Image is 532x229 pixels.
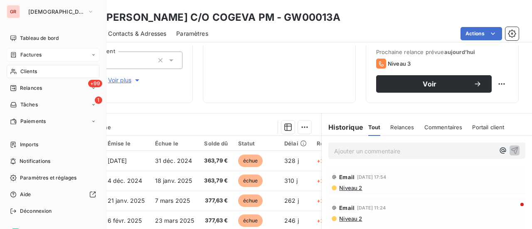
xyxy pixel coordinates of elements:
[108,217,142,224] span: 6 févr. 2025
[284,197,299,204] span: 262 j
[108,177,143,184] span: 4 déc. 2024
[444,49,475,55] span: aujourd’hui
[390,124,414,131] span: Relances
[176,30,208,38] span: Paramètres
[376,49,508,55] span: Prochaine relance prévue
[155,140,195,147] div: Échue le
[376,75,492,93] button: Voir
[461,27,502,40] button: Actions
[7,188,99,201] a: Aide
[20,68,37,75] span: Clients
[20,84,42,92] span: Relances
[238,155,263,167] span: échue
[20,158,50,165] span: Notifications
[67,76,182,85] button: Voir plus
[20,101,38,108] span: Tâches
[204,217,228,225] span: 377,63 €
[88,80,102,87] span: +99
[20,141,38,148] span: Imports
[155,177,192,184] span: 18 janv. 2025
[284,217,299,224] span: 246 j
[155,197,190,204] span: 7 mars 2025
[388,60,411,67] span: Niveau 3
[357,175,386,180] span: [DATE] 17:54
[472,124,504,131] span: Portail client
[20,174,76,182] span: Paramètres et réglages
[204,177,228,185] span: 363,79 €
[339,204,355,211] span: Email
[284,157,299,164] span: 328 j
[284,177,298,184] span: 310 j
[28,8,84,15] span: [DEMOGRAPHIC_DATA]
[204,157,228,165] span: 363,79 €
[155,217,195,224] span: 23 mars 2025
[238,175,263,187] span: échue
[317,217,334,224] span: +201 j
[20,191,31,198] span: Aide
[20,34,59,42] span: Tableau de bord
[108,30,166,38] span: Contacts & Adresses
[95,96,102,104] span: 1
[20,207,52,215] span: Déconnexion
[338,215,362,222] span: Niveau 2
[284,140,307,147] div: Délai
[357,205,386,210] span: [DATE] 11:24
[317,157,335,164] span: +283 j
[108,197,145,204] span: 21 janv. 2025
[108,76,141,84] span: Voir plus
[339,174,355,180] span: Email
[20,118,46,125] span: Paiements
[424,124,463,131] span: Commentaires
[322,122,363,132] h6: Historique
[238,195,263,207] span: échue
[504,201,524,221] iframe: Intercom live chat
[317,140,343,147] div: Retard
[317,177,335,184] span: +265 j
[204,197,228,205] span: 377,63 €
[338,185,362,191] span: Niveau 2
[20,51,42,59] span: Factures
[73,10,340,25] h3: AFUL [PERSON_NAME] C/O COGEVA PM - GW00013A
[7,5,20,18] div: GR
[386,81,473,87] span: Voir
[238,214,263,227] span: échue
[108,140,145,147] div: Émise le
[238,140,274,147] div: Statut
[317,197,333,204] span: +217 j
[108,157,127,164] span: [DATE]
[204,140,228,147] div: Solde dû
[368,124,381,131] span: Tout
[155,157,192,164] span: 31 déc. 2024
